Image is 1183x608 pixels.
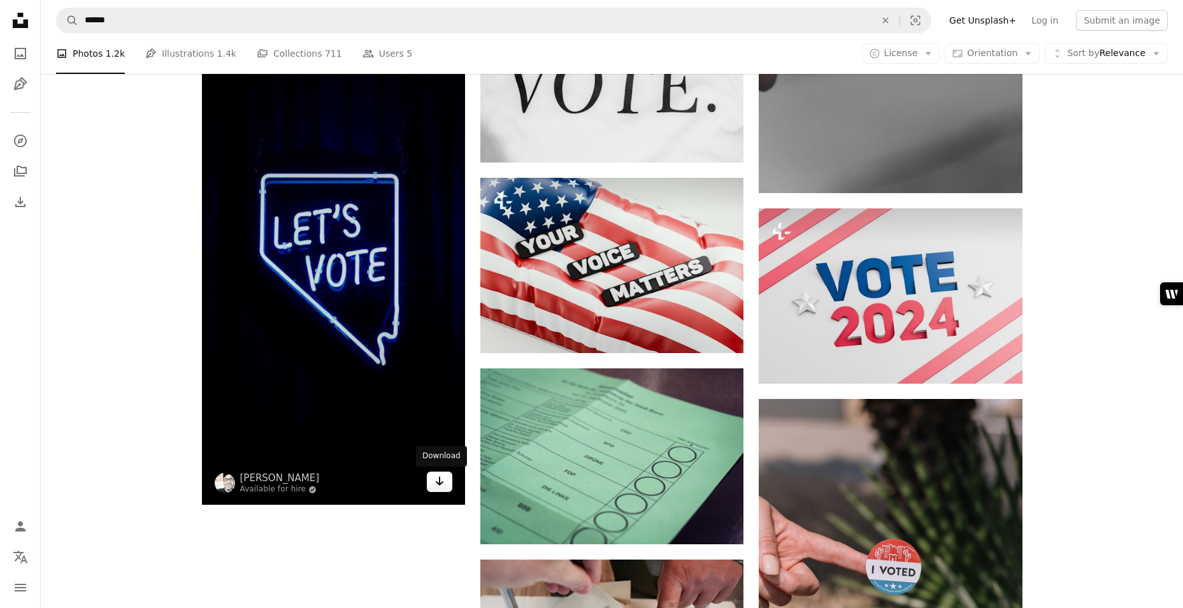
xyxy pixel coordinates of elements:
form: Find visuals sitewide [56,8,931,33]
img: a red, white and blue vote sign with stars [759,208,1022,384]
a: Photos [8,41,33,66]
span: Relevance [1067,47,1145,60]
span: License [884,48,918,58]
a: Collections [8,159,33,184]
button: Orientation [945,43,1040,64]
button: Search Unsplash [57,8,78,33]
a: Available for hire [240,484,320,495]
a: [PERSON_NAME] [240,472,320,484]
a: Log in [1024,10,1066,31]
a: person holding red and white round pin [759,558,1022,569]
a: Illustrations [8,71,33,97]
button: Sort byRelevance [1045,43,1168,64]
a: Get Unsplash+ [942,10,1024,31]
a: Download [427,472,452,492]
span: 1.4k [217,47,236,61]
a: black and white love print crew neck shirt [480,82,743,94]
a: View the photo by Alex Shuper [480,259,743,271]
button: Clear [871,8,900,33]
img: black and white love print crew neck shirt [480,15,743,163]
a: blue and white love me neon light signage [202,264,465,276]
img: text [480,368,743,544]
a: Home — Unsplash [8,8,33,36]
div: Download [416,446,467,467]
span: 711 [325,47,342,61]
a: Log in / Sign up [8,514,33,539]
a: Download History [8,189,33,215]
a: Users 5 [362,33,413,74]
a: Explore [8,128,33,154]
button: Visual search [900,8,931,33]
a: a red, white and blue vote sign with stars [759,290,1022,301]
a: text [480,450,743,461]
button: Language [8,544,33,570]
a: Collections 711 [257,33,342,74]
span: Sort by [1067,48,1099,58]
span: Orientation [967,48,1017,58]
button: Submit an image [1076,10,1168,31]
img: blue and white love me neon light signage [202,36,465,505]
button: Menu [8,575,33,600]
img: premium_photo-1708938893194-eaa4bf9efffd [480,178,743,353]
a: Illustrations 1.4k [145,33,236,74]
span: 5 [406,47,412,61]
img: Go to Manny Becerra's profile [215,473,235,493]
button: License [862,43,940,64]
